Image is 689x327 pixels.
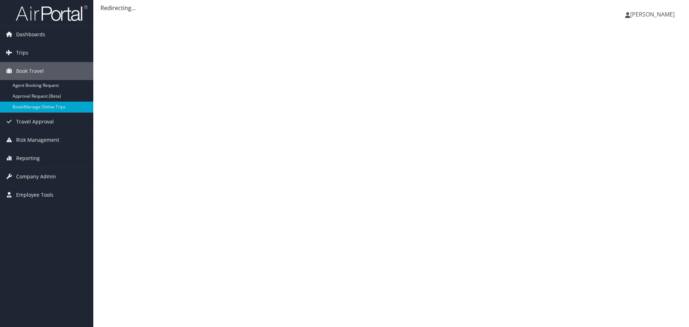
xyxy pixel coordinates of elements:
[16,113,54,131] span: Travel Approval
[100,4,682,12] div: Redirecting...
[16,149,40,167] span: Reporting
[16,168,56,186] span: Company Admin
[16,62,44,80] span: Book Travel
[625,4,682,25] a: [PERSON_NAME]
[16,186,53,204] span: Employee Tools
[16,5,88,22] img: airportal-logo.png
[16,25,45,43] span: Dashboards
[16,131,59,149] span: Risk Management
[16,44,28,62] span: Trips
[630,10,675,18] span: [PERSON_NAME]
